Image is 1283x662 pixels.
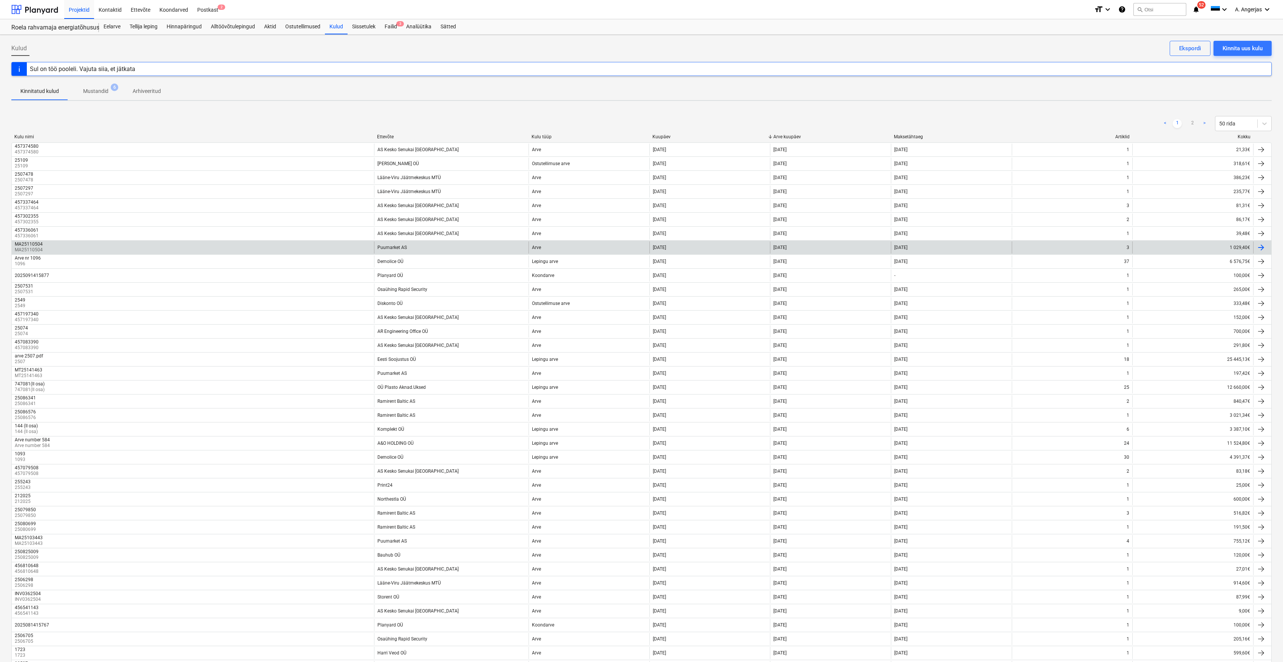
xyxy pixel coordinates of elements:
a: Sätted [436,19,461,34]
div: 12 660,00€ [1132,381,1253,393]
p: 1093 [15,456,27,463]
p: MA25110504 [15,247,44,253]
div: [DATE] [773,273,787,278]
div: 747081(II osa) [15,381,45,387]
p: 2549 [15,303,27,309]
div: Arve kuupäev [773,134,888,139]
p: 457197340 [15,317,40,323]
div: 212025 [15,493,31,498]
div: 25086576 [15,409,36,415]
div: AS Kesko Senukai [GEOGRAPHIC_DATA] [377,343,459,348]
div: Ostutellimuse arve [532,161,570,166]
button: Kinnita uus kulu [1213,41,1272,56]
div: Print24 [377,483,393,488]
div: 2025091415877 [15,273,49,278]
div: [DATE] [773,259,787,264]
div: [DATE] [894,231,907,236]
div: 516,82€ [1132,507,1253,519]
div: [DATE] [894,385,907,390]
button: Otsi [1133,3,1186,16]
div: 457337464 [15,200,39,205]
div: 4 391,37€ [1132,451,1253,463]
div: [DATE] [894,357,907,362]
div: 25 [1124,385,1129,390]
div: Kuupäev [652,134,767,139]
div: 1 [1127,301,1129,306]
div: Lepingu arve [532,441,558,446]
div: [DATE] [653,315,666,320]
div: Demolice OÜ [377,455,403,460]
div: AS Kesko Senukai [GEOGRAPHIC_DATA] [377,469,459,474]
div: Aktid [260,19,281,34]
div: [DATE] [894,259,907,264]
span: 3 [396,21,404,26]
div: [DATE] [894,245,907,250]
div: Koondarve [532,273,554,278]
div: [DATE] [653,483,666,488]
div: Kulud [325,19,348,34]
div: Kulu nimi [14,134,371,139]
div: 1 [1127,287,1129,292]
div: Alltöövõtulepingud [206,19,260,34]
div: 755,12€ [1132,535,1253,547]
div: 21,33€ [1132,144,1253,156]
div: [DATE] [773,357,787,362]
a: Sissetulek [348,19,380,34]
p: 2507 [15,359,45,365]
div: Lääne-Viru Jäätmekeskus MTÜ [377,189,441,194]
div: [DATE] [773,371,787,376]
div: Eelarve [99,19,125,34]
div: [DATE] [894,455,907,460]
div: 152,00€ [1132,311,1253,323]
div: [DATE] [773,147,787,152]
div: [DATE] [894,329,907,334]
div: 599,60€ [1132,647,1253,659]
div: 30 [1124,455,1129,460]
div: 27,01€ [1132,563,1253,575]
div: [DATE] [653,217,666,222]
a: Tellija leping [125,19,162,34]
div: Failid [380,19,402,34]
div: [DATE] [894,287,907,292]
div: Lepingu arve [532,427,558,432]
p: 25109 [15,163,29,169]
div: 914,60€ [1132,577,1253,589]
a: Page 1 is your current page [1173,119,1182,128]
div: 18 [1124,357,1129,362]
div: Kokku [1136,134,1251,139]
div: 235,77€ [1132,186,1253,198]
div: Arve [532,175,541,180]
div: 6 [1127,427,1129,432]
div: 291,80€ [1132,339,1253,351]
div: [DATE] [653,441,666,446]
div: [DATE] [894,301,907,306]
div: Arve number 584 [15,437,50,442]
p: 457374580 [15,149,40,155]
div: Kinnita uus kulu [1223,43,1263,53]
div: OÜ Plasto Aknad.Uksed [377,385,426,390]
div: 1093 [15,451,25,456]
div: Arve [532,329,541,334]
div: [DATE] [773,385,787,390]
div: 1 [1127,189,1129,194]
div: [DATE] [653,259,666,264]
div: Lepingu arve [532,455,558,460]
div: [DATE] [653,343,666,348]
div: [DATE] [894,203,907,208]
div: 333,48€ [1132,297,1253,309]
i: format_size [1094,5,1103,14]
div: 386,23€ [1132,172,1253,184]
span: 6 [111,84,118,91]
div: [DATE] [653,357,666,362]
p: MT25141463 [15,373,44,379]
span: 2 [218,5,225,10]
div: Arve [532,245,541,250]
div: 1 [1127,343,1129,348]
p: Arve number 584 [15,442,51,449]
i: keyboard_arrow_down [1220,5,1229,14]
div: 11 524,80€ [1132,437,1253,449]
p: 255243 [15,484,32,491]
div: [DATE] [773,399,787,404]
div: [DATE] [894,315,907,320]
